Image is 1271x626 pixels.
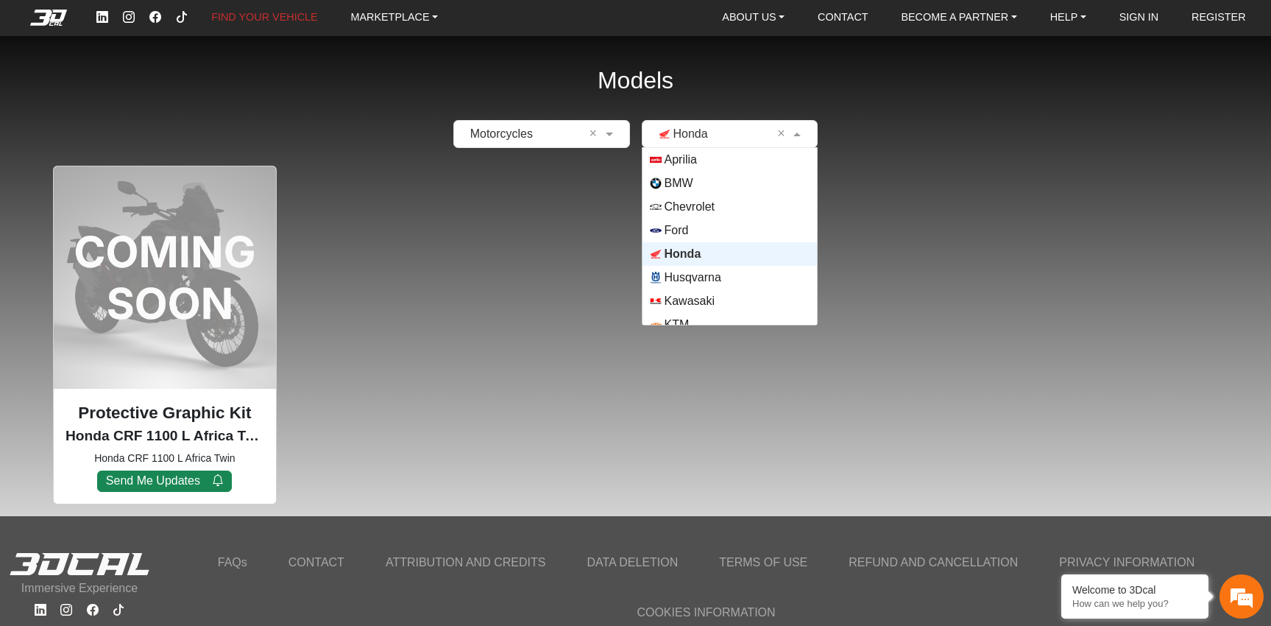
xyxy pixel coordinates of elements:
[642,147,818,326] ng-dropdown-panel: Options List
[665,198,715,216] span: Chevrolet
[1044,7,1092,29] a: HELP
[53,166,277,504] div: Honda CRF 1100 L Africa Twin
[598,47,673,114] h2: Models
[665,292,715,310] span: Kawasaki
[590,125,602,143] span: Clean Field
[189,435,280,481] div: Articles
[7,461,99,471] span: Conversation
[665,151,697,169] span: Aprilia
[665,316,690,334] span: KTM
[16,76,38,98] div: Navigation go back
[1050,549,1203,576] a: PRIVACY INFORMATION
[777,125,790,143] span: Clean Field
[716,7,790,29] a: ABOUT US
[812,7,874,29] a: CONTACT
[99,77,269,96] div: Chat with us now
[7,384,280,435] textarea: Type your message and hit 'Enter'
[1072,584,1197,596] div: Welcome to 3Dcal
[1186,7,1252,29] a: REGISTER
[241,7,277,43] div: Minimize live chat window
[66,426,264,447] p: Honda CRF 1100 L Africa Twin (COMING SOON) (2020-2024)
[650,154,662,166] img: Aprilia
[650,272,662,284] img: Husqvarna
[628,599,784,626] a: COOKIES INFORMATION
[1072,598,1197,609] p: How can we help you?
[209,549,256,576] a: FAQs
[650,177,662,189] img: BMW
[9,580,150,597] p: Immersive Experience
[650,201,662,213] img: Chevrolet
[85,173,203,313] span: We're online!
[280,549,353,576] a: CONTACT
[1114,7,1165,29] a: SIGN IN
[578,549,687,576] a: DATA DELETION
[344,7,444,29] a: MARKETPLACE
[97,471,232,492] button: Send Me Updates
[665,269,721,286] span: Husqvarna
[665,175,693,192] span: BMW
[710,549,816,576] a: TERMS OF USE
[840,549,1027,576] a: REFUND AND CANCELLATION
[205,7,323,29] a: FIND YOUR VEHICLE
[66,451,264,466] small: Honda CRF 1100 L Africa Twin
[66,401,264,426] p: Protective Graphic Kit
[99,435,190,481] div: FAQs
[377,549,555,576] a: ATTRIBUTION AND CREDITS
[650,319,662,331] img: KTM
[665,245,701,263] span: Honda
[650,225,662,236] img: Ford
[650,295,662,307] img: Kawasaki
[650,248,662,260] img: Honda
[665,222,689,239] span: Ford
[895,7,1022,29] a: BECOME A PARTNER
